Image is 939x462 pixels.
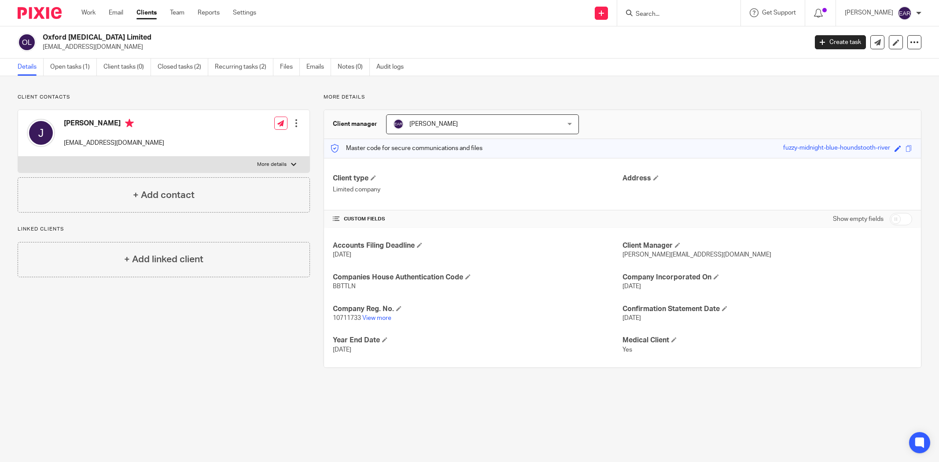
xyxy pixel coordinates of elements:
a: Notes (0) [338,59,370,76]
span: [DATE] [622,315,641,321]
span: Yes [622,347,632,353]
h4: Address [622,174,912,183]
p: Limited company [333,185,622,194]
h4: + Add contact [133,188,195,202]
a: Email [109,8,123,17]
a: Client tasks (0) [103,59,151,76]
span: [PERSON_NAME][EMAIL_ADDRESS][DOMAIN_NAME] [622,252,771,258]
img: Pixie [18,7,62,19]
a: Emails [306,59,331,76]
span: [PERSON_NAME] [409,121,458,127]
a: Open tasks (1) [50,59,97,76]
h4: Company Incorporated On [622,273,912,282]
h4: Medical Client [622,336,912,345]
h4: Client Manager [622,241,912,250]
input: Search [635,11,714,18]
p: More details [324,94,921,101]
img: svg%3E [898,6,912,20]
a: Settings [233,8,256,17]
p: Client contacts [18,94,310,101]
a: Clients [136,8,157,17]
span: [DATE] [333,347,351,353]
h4: Accounts Filing Deadline [333,241,622,250]
label: Show empty fields [833,215,884,224]
h4: Year End Date [333,336,622,345]
a: Recurring tasks (2) [215,59,273,76]
a: Team [170,8,184,17]
i: Primary [125,119,134,128]
h3: Client manager [333,120,377,128]
img: svg%3E [18,33,36,51]
p: [EMAIL_ADDRESS][DOMAIN_NAME] [43,43,802,51]
span: [DATE] [622,283,641,290]
img: svg%3E [27,119,55,147]
h4: + Add linked client [124,253,203,266]
a: Files [280,59,300,76]
img: svg%3E [393,119,404,129]
span: [DATE] [333,252,351,258]
h4: Companies House Authentication Code [333,273,622,282]
h4: CUSTOM FIELDS [333,216,622,223]
p: Linked clients [18,226,310,233]
a: Reports [198,8,220,17]
a: Work [81,8,96,17]
h4: Company Reg. No. [333,304,622,314]
p: Master code for secure communications and files [331,144,482,153]
span: 10711733 [333,315,361,321]
a: Audit logs [376,59,410,76]
div: fuzzy-midnight-blue-houndstooth-river [783,143,890,154]
h4: Confirmation Statement Date [622,304,912,314]
h4: [PERSON_NAME] [64,119,164,130]
span: Get Support [762,10,796,16]
h4: Client type [333,174,622,183]
h2: Oxford [MEDICAL_DATA] Limited [43,33,650,42]
span: BBTTLN [333,283,356,290]
a: View more [362,315,391,321]
p: [PERSON_NAME] [845,8,893,17]
a: Closed tasks (2) [158,59,208,76]
p: More details [257,161,287,168]
a: Details [18,59,44,76]
p: [EMAIL_ADDRESS][DOMAIN_NAME] [64,139,164,147]
a: Create task [815,35,866,49]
